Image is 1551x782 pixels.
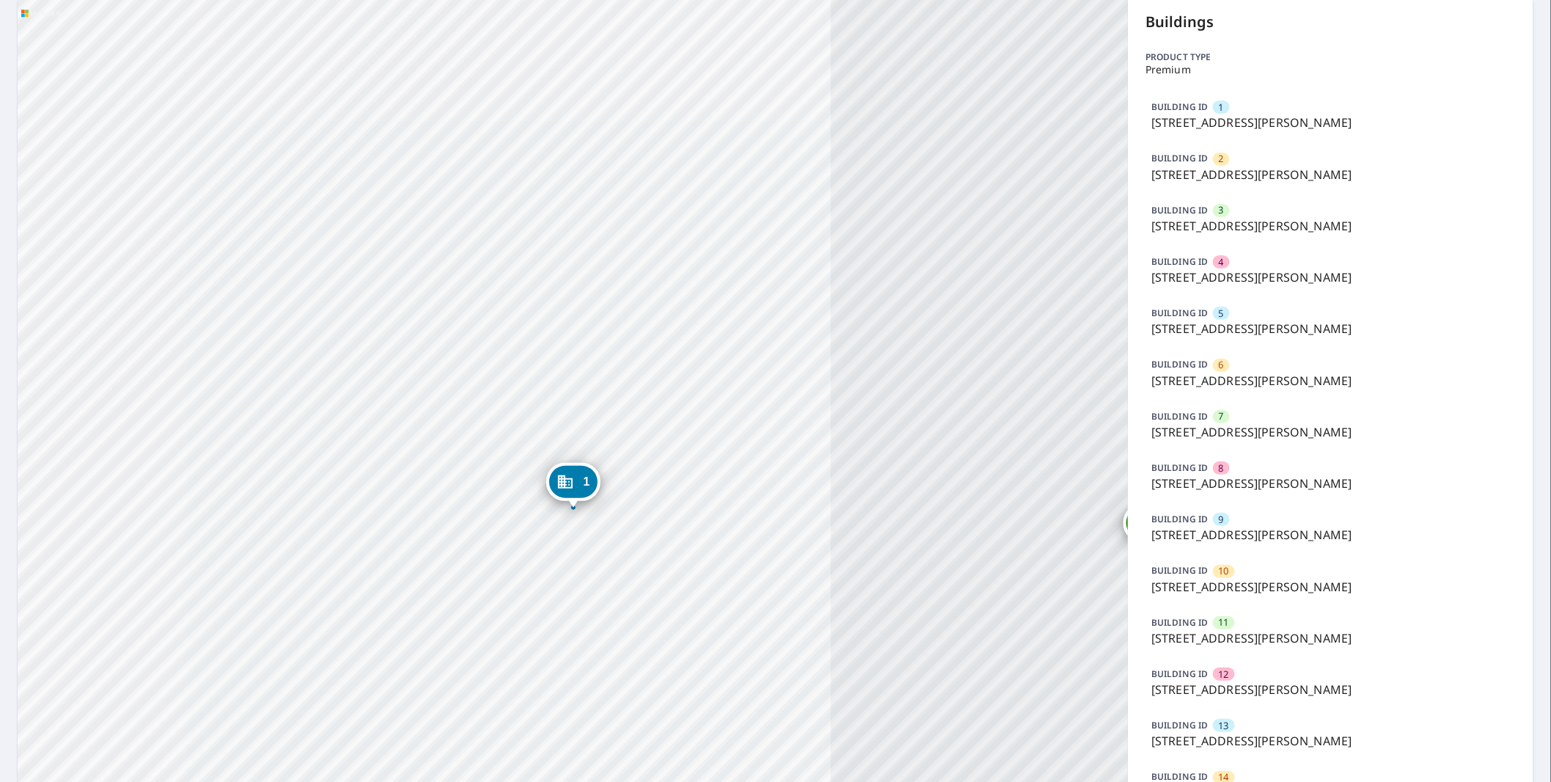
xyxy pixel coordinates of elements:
[1151,255,1208,268] p: BUILDING ID
[1219,564,1229,578] span: 10
[1151,629,1510,647] p: [STREET_ADDRESS][PERSON_NAME]
[1145,11,1516,33] p: Buildings
[1151,423,1510,441] p: [STREET_ADDRESS][PERSON_NAME]
[1151,204,1208,216] p: BUILDING ID
[1219,358,1224,372] span: 6
[546,463,600,508] div: Dropped pin, building 1, Commercial property, 759 Burr Oak Ln University Park, IL 60484
[1151,372,1510,390] p: [STREET_ADDRESS][PERSON_NAME]
[1219,255,1224,269] span: 4
[1219,513,1224,527] span: 9
[1151,268,1510,286] p: [STREET_ADDRESS][PERSON_NAME]
[1219,101,1224,114] span: 1
[1151,152,1208,164] p: BUILDING ID
[1219,203,1224,217] span: 3
[1145,51,1516,64] p: Product type
[1151,166,1510,183] p: [STREET_ADDRESS][PERSON_NAME]
[1123,504,1178,549] div: Dropped pin, building 3, Commercial property, 759 Burr Oak Ln University Park, IL 60484
[1151,475,1510,492] p: [STREET_ADDRESS][PERSON_NAME]
[1151,616,1208,629] p: BUILDING ID
[1151,526,1510,544] p: [STREET_ADDRESS][PERSON_NAME]
[1145,64,1516,76] p: Premium
[1219,615,1229,629] span: 11
[1151,513,1208,525] p: BUILDING ID
[1151,564,1208,577] p: BUILDING ID
[1151,732,1510,750] p: [STREET_ADDRESS][PERSON_NAME]
[1151,217,1510,235] p: [STREET_ADDRESS][PERSON_NAME]
[1151,101,1208,113] p: BUILDING ID
[1151,114,1510,131] p: [STREET_ADDRESS][PERSON_NAME]
[1151,320,1510,337] p: [STREET_ADDRESS][PERSON_NAME]
[1219,719,1229,733] span: 13
[1151,668,1208,680] p: BUILDING ID
[1151,681,1510,698] p: [STREET_ADDRESS][PERSON_NAME]
[1219,152,1224,166] span: 2
[1151,358,1208,370] p: BUILDING ID
[1151,307,1208,319] p: BUILDING ID
[1151,578,1510,596] p: [STREET_ADDRESS][PERSON_NAME]
[1151,719,1208,731] p: BUILDING ID
[583,476,590,487] span: 1
[1219,307,1224,321] span: 5
[1151,410,1208,423] p: BUILDING ID
[1151,461,1208,474] p: BUILDING ID
[1219,668,1229,681] span: 12
[1219,461,1224,475] span: 8
[1219,409,1224,423] span: 7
